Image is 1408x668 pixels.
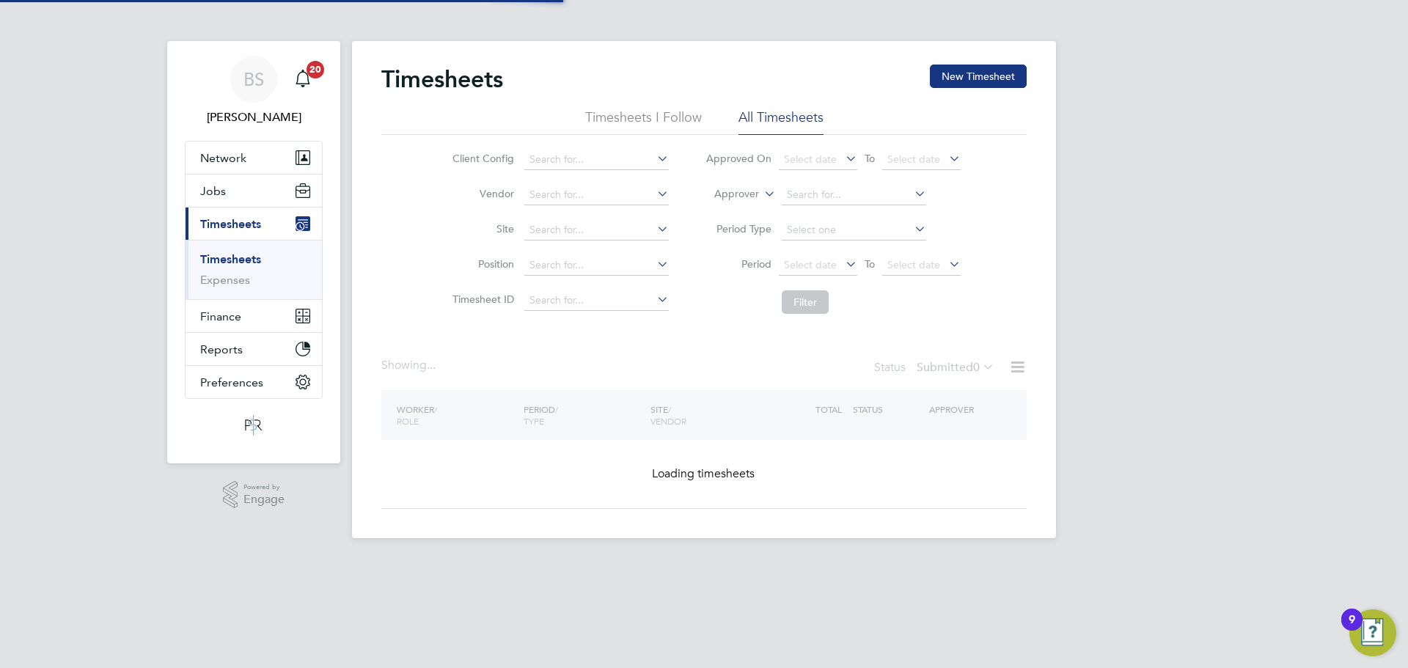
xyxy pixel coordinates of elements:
[738,109,824,135] li: All Timesheets
[186,333,322,365] button: Reports
[200,342,243,356] span: Reports
[448,222,514,235] label: Site
[524,185,669,205] input: Search for...
[705,152,771,165] label: Approved On
[185,414,323,437] a: Go to home page
[186,300,322,332] button: Finance
[243,70,264,89] span: BS
[1349,609,1396,656] button: Open Resource Center, 9 new notifications
[874,358,997,378] div: Status
[930,65,1027,88] button: New Timesheet
[782,220,926,241] input: Select one
[200,151,246,165] span: Network
[307,61,324,78] span: 20
[288,56,318,103] a: 20
[448,293,514,306] label: Timesheet ID
[448,187,514,200] label: Vendor
[973,360,980,375] span: 0
[524,220,669,241] input: Search for...
[186,366,322,398] button: Preferences
[200,309,241,323] span: Finance
[186,175,322,207] button: Jobs
[705,257,771,271] label: Period
[243,493,285,506] span: Engage
[448,152,514,165] label: Client Config
[243,481,285,493] span: Powered by
[381,358,439,373] div: Showing
[782,290,829,314] button: Filter
[705,222,771,235] label: Period Type
[917,360,994,375] label: Submitted
[693,187,759,202] label: Approver
[427,358,436,372] span: ...
[200,217,261,231] span: Timesheets
[782,185,926,205] input: Search for...
[186,240,322,299] div: Timesheets
[223,481,285,509] a: Powered byEngage
[200,375,263,389] span: Preferences
[186,142,322,174] button: Network
[1349,620,1355,639] div: 9
[381,65,503,94] h2: Timesheets
[200,252,261,266] a: Timesheets
[185,109,323,126] span: Beth Seddon
[784,153,837,166] span: Select date
[448,257,514,271] label: Position
[860,149,879,168] span: To
[241,414,267,437] img: psrsolutions-logo-retina.png
[524,150,669,170] input: Search for...
[524,255,669,276] input: Search for...
[887,153,940,166] span: Select date
[585,109,702,135] li: Timesheets I Follow
[860,254,879,274] span: To
[200,184,226,198] span: Jobs
[784,258,837,271] span: Select date
[186,208,322,240] button: Timesheets
[887,258,940,271] span: Select date
[185,56,323,126] a: BS[PERSON_NAME]
[524,290,669,311] input: Search for...
[167,41,340,463] nav: Main navigation
[200,273,250,287] a: Expenses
